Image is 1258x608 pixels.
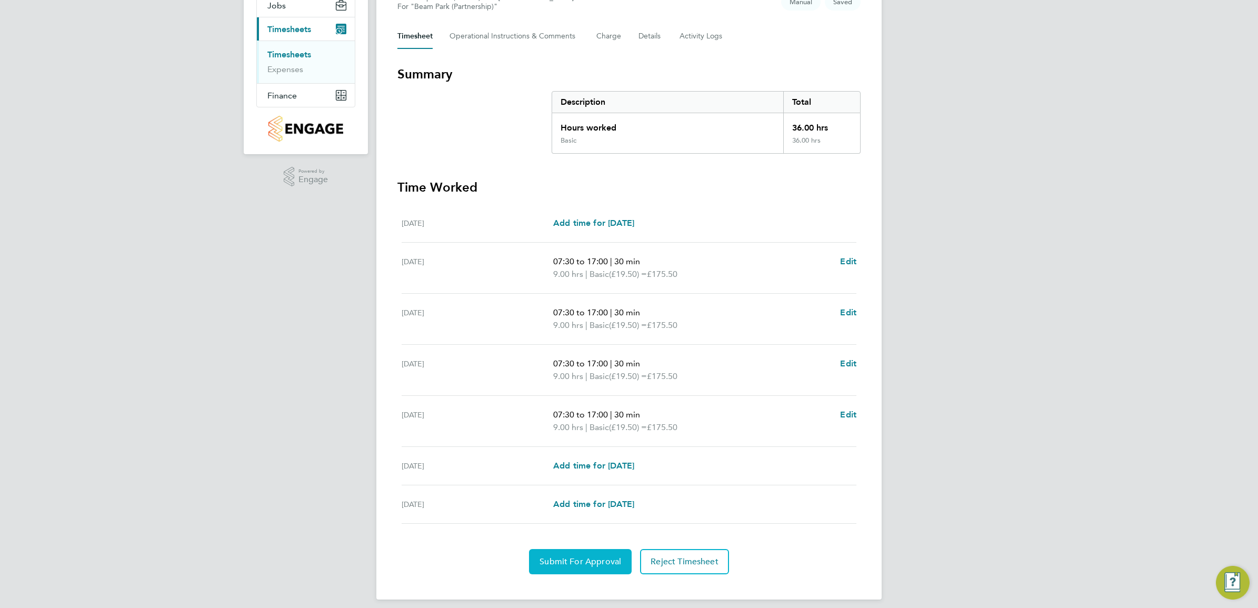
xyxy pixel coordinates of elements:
a: Add time for [DATE] [553,498,634,511]
span: | [610,410,612,420]
a: Powered byEngage [284,167,328,187]
span: Finance [267,91,297,101]
button: Charge [596,24,622,49]
a: Edit [840,255,856,268]
span: (£19.50) = [609,371,647,381]
button: Operational Instructions & Comments [450,24,580,49]
span: 07:30 to 17:00 [553,256,608,266]
span: Engage [298,175,328,184]
a: Edit [840,306,856,319]
span: (£19.50) = [609,422,647,432]
div: [DATE] [402,357,553,383]
span: Add time for [DATE] [553,218,634,228]
span: | [585,371,587,381]
div: [DATE] [402,408,553,434]
span: | [610,358,612,368]
div: For "Beam Park (Partnership)" [397,2,605,11]
span: 9.00 hrs [553,371,583,381]
span: Basic [590,370,609,383]
h3: Summary [397,66,861,83]
button: Finance [257,84,355,107]
div: Total [783,92,860,113]
span: | [610,256,612,266]
span: (£19.50) = [609,269,647,279]
span: Edit [840,307,856,317]
div: Description [552,92,783,113]
span: Timesheets [267,24,311,34]
span: Add time for [DATE] [553,499,634,509]
button: Timesheets [257,17,355,41]
span: 9.00 hrs [553,320,583,330]
button: Engage Resource Center [1216,566,1250,600]
span: 07:30 to 17:00 [553,307,608,317]
span: | [585,269,587,279]
button: Details [638,24,663,49]
span: 30 min [614,410,640,420]
span: Edit [840,256,856,266]
span: £175.50 [647,269,677,279]
span: 30 min [614,358,640,368]
section: Timesheet [397,66,861,574]
span: Submit For Approval [540,556,621,567]
a: Go to home page [256,116,355,142]
span: Add time for [DATE] [553,461,634,471]
div: 36.00 hrs [783,113,860,136]
span: (£19.50) = [609,320,647,330]
span: 07:30 to 17:00 [553,410,608,420]
div: Basic [561,136,576,145]
div: Hours worked [552,113,783,136]
div: [DATE] [402,306,553,332]
img: countryside-properties-logo-retina.png [268,116,343,142]
span: 30 min [614,307,640,317]
span: Reject Timesheet [651,556,718,567]
span: Powered by [298,167,328,176]
span: 9.00 hrs [553,422,583,432]
button: Timesheet [397,24,433,49]
a: Add time for [DATE] [553,217,634,230]
button: Activity Logs [680,24,724,49]
a: Edit [840,408,856,421]
span: | [585,422,587,432]
h3: Time Worked [397,179,861,196]
span: £175.50 [647,371,677,381]
div: Summary [552,91,861,154]
span: 07:30 to 17:00 [553,358,608,368]
span: Edit [840,410,856,420]
span: Basic [590,421,609,434]
div: [DATE] [402,255,553,281]
button: Reject Timesheet [640,549,729,574]
a: Add time for [DATE] [553,460,634,472]
span: Basic [590,268,609,281]
span: | [610,307,612,317]
a: Timesheets [267,49,311,59]
span: Edit [840,358,856,368]
div: [DATE] [402,498,553,511]
div: 36.00 hrs [783,136,860,153]
a: Expenses [267,64,303,74]
div: Timesheets [257,41,355,83]
div: [DATE] [402,460,553,472]
span: 30 min [614,256,640,266]
span: 9.00 hrs [553,269,583,279]
span: | [585,320,587,330]
span: £175.50 [647,320,677,330]
div: [DATE] [402,217,553,230]
a: Edit [840,357,856,370]
button: Submit For Approval [529,549,632,574]
span: £175.50 [647,422,677,432]
span: Jobs [267,1,286,11]
span: Basic [590,319,609,332]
